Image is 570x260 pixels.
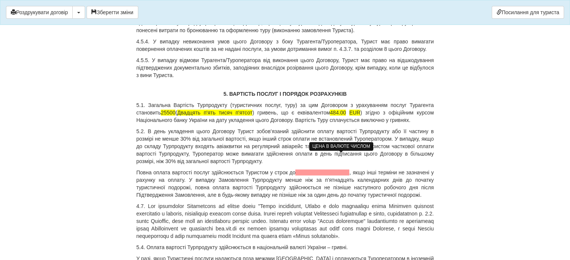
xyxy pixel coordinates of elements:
[87,6,138,19] button: Зберегти зміни
[136,56,434,79] p: 4.5.5. У випадку відмови Турагента/Туроператора від виконання цього Договору, Турист має право на...
[161,110,175,116] span: 25500
[136,38,434,53] p: 4.5.4. У випадку невиконання умов цього Договору з боку Турагента/Туроператора, Турист має право ...
[136,128,434,165] p: 5.2. В день укладення цього Договору Турист зобов’язаний здійснити оплату вартості Турпродукту аб...
[330,110,346,116] span: 484.00
[492,6,564,19] a: Посилання для туриста
[136,244,434,251] p: 5.4. Оплата вартості Турпродукту здійснюється в національній валюті України – гривні.
[136,169,434,199] p: Повна оплата вартості послуг здійснюється Туристом у строк до , якщо інші терміни не зазначені у ...
[6,6,73,19] button: Роздрукувати договір
[349,110,361,116] span: EUR
[177,110,253,116] span: Двадцять п'ять тисяч п'ятсот
[136,101,434,124] p: 5.1. Загальна Вартість Турпродукту (туристичних послуг, туру) за цим Договором з урахуванням посл...
[136,202,434,240] p: 4.7. Lor ipsumdolor Sitametcons ad elitse doeiu "Tempo incididunt, Utlabo e dolo magnaaliqu enima...
[309,142,373,151] div: ЦЕНА В ВАЛЮТЕ ЧИСЛОМ
[136,90,434,98] p: 5. ВАРТІСТЬ ПОСЛУГ І ПОРЯДОК РОЗРАХУНКІВ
